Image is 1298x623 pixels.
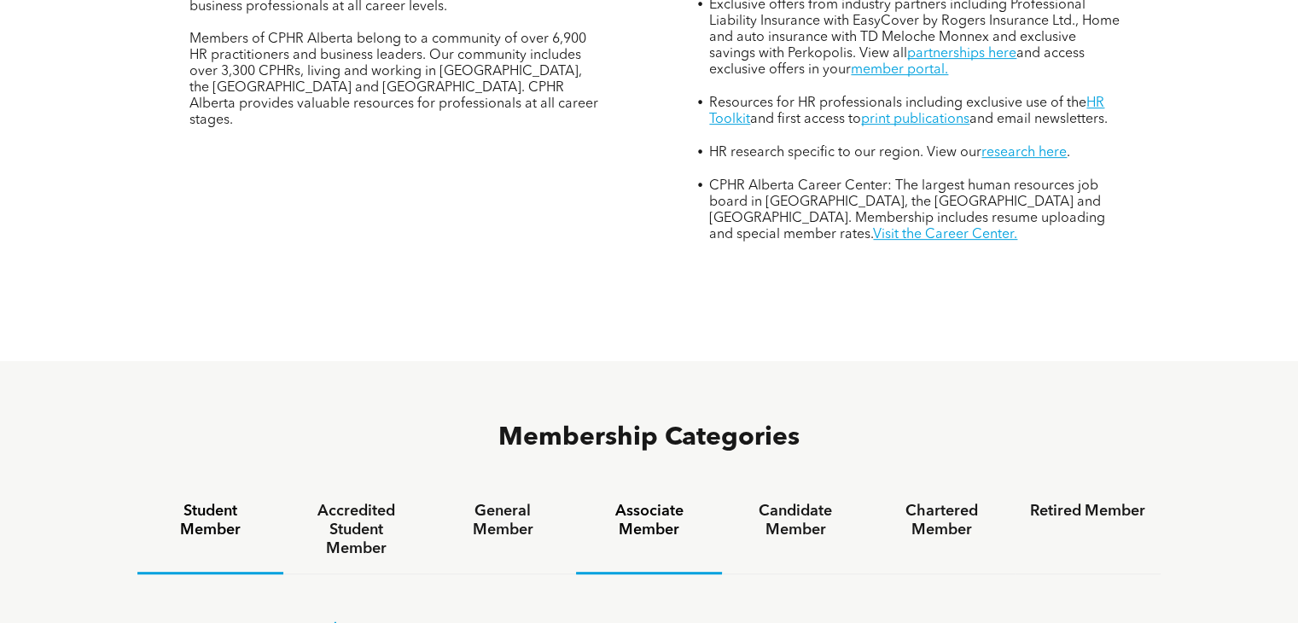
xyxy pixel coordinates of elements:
span: Members of CPHR Alberta belong to a community of over 6,900 HR practitioners and business leaders... [189,32,598,127]
h4: General Member [445,502,560,539]
span: . [1067,146,1070,160]
span: Membership Categories [498,425,800,451]
h4: Accredited Student Member [299,502,414,558]
a: research here [981,146,1067,160]
h4: Chartered Member [884,502,999,539]
a: partnerships here [907,47,1016,61]
span: Resources for HR professionals including exclusive use of the [709,96,1086,110]
a: Visit the Career Center. [873,228,1017,242]
h4: Retired Member [1030,502,1145,521]
a: print publications [861,113,969,126]
span: and email newsletters. [969,113,1108,126]
span: HR research specific to our region. View our [709,146,981,160]
a: member portal. [851,63,948,77]
span: and first access to [750,113,861,126]
h4: Candidate Member [737,502,853,539]
span: CPHR Alberta Career Center: The largest human resources job board in [GEOGRAPHIC_DATA], the [GEOG... [709,179,1105,242]
h4: Student Member [153,502,268,539]
h4: Associate Member [591,502,707,539]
